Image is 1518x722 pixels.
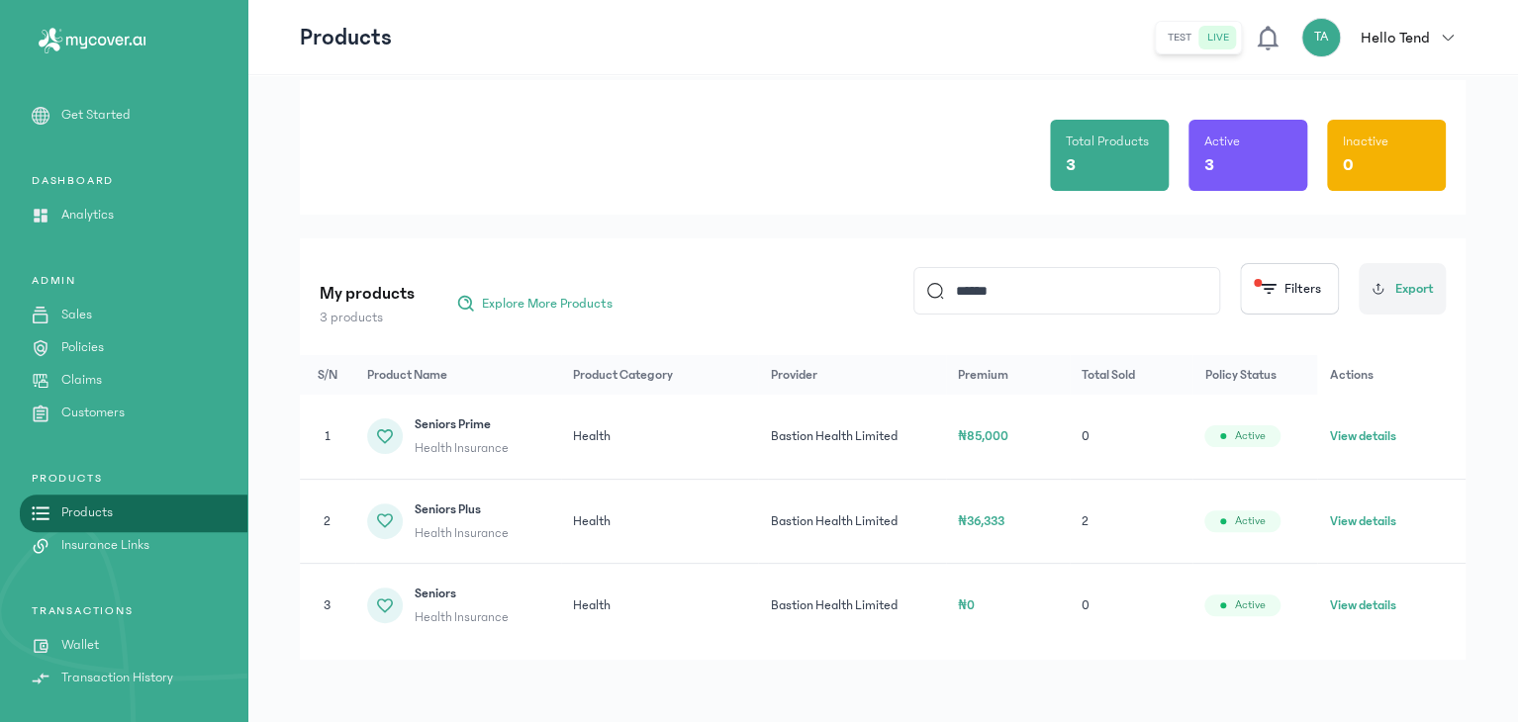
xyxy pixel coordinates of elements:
td: Bastion Health Limited [758,564,946,648]
button: View details [1329,426,1395,446]
span: 3 [324,598,331,612]
p: Policies [61,337,104,358]
span: Seniors Prime [415,414,509,434]
span: ₦85,000 [958,429,1008,443]
span: Export [1395,279,1434,300]
th: Provider [758,355,946,395]
td: Bastion Health Limited [758,395,946,479]
span: Active [1234,513,1265,529]
p: 3 [1204,151,1214,179]
p: 3 [1066,151,1076,179]
div: TA [1301,18,1341,57]
td: Health [561,479,759,564]
span: ₦36,333 [958,514,1004,528]
span: Health Insurance [415,523,509,543]
th: Policy Status [1192,355,1317,395]
p: Get Started [61,105,131,126]
p: Products [300,22,392,53]
p: Products [61,502,113,523]
button: live [1199,26,1237,49]
span: Health Insurance [415,607,509,627]
th: Product Name [355,355,561,395]
span: Active [1234,428,1265,444]
p: Analytics [61,205,114,226]
p: Customers [61,403,125,423]
p: Sales [61,305,92,325]
span: Seniors [415,584,509,603]
button: View details [1329,511,1395,531]
button: Filters [1240,263,1339,315]
p: My products [320,280,415,308]
p: Transaction History [61,668,173,688]
p: Wallet [61,635,99,656]
p: Claims [61,370,102,391]
span: ₦0 [958,598,975,612]
span: 0 [1082,429,1090,443]
span: 1 [325,429,331,443]
span: 2 [324,514,331,528]
span: Seniors Plus [415,499,509,519]
span: Health Insurance [415,438,509,458]
td: Health [561,564,759,648]
td: Health [561,395,759,479]
th: Actions [1317,355,1466,395]
th: Total Sold [1070,355,1193,395]
th: Product Category [561,355,759,395]
button: TAHello Tend [1301,18,1466,57]
p: 3 products [320,308,415,327]
span: 0 [1082,598,1090,612]
p: 0 [1343,151,1354,179]
span: Active [1234,597,1265,613]
th: S/N [300,355,355,395]
td: Bastion Health Limited [758,479,946,564]
button: Export [1359,263,1446,315]
p: Hello Tend [1361,26,1430,49]
span: 2 [1082,514,1089,528]
th: Premium [946,355,1070,395]
button: View details [1329,595,1395,615]
p: Total Products [1066,132,1149,151]
p: Insurance Links [61,535,149,556]
span: Explore More Products [482,294,613,314]
button: test [1160,26,1199,49]
p: Inactive [1343,132,1388,151]
button: Explore More Products [446,288,622,319]
p: Active [1204,132,1240,151]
